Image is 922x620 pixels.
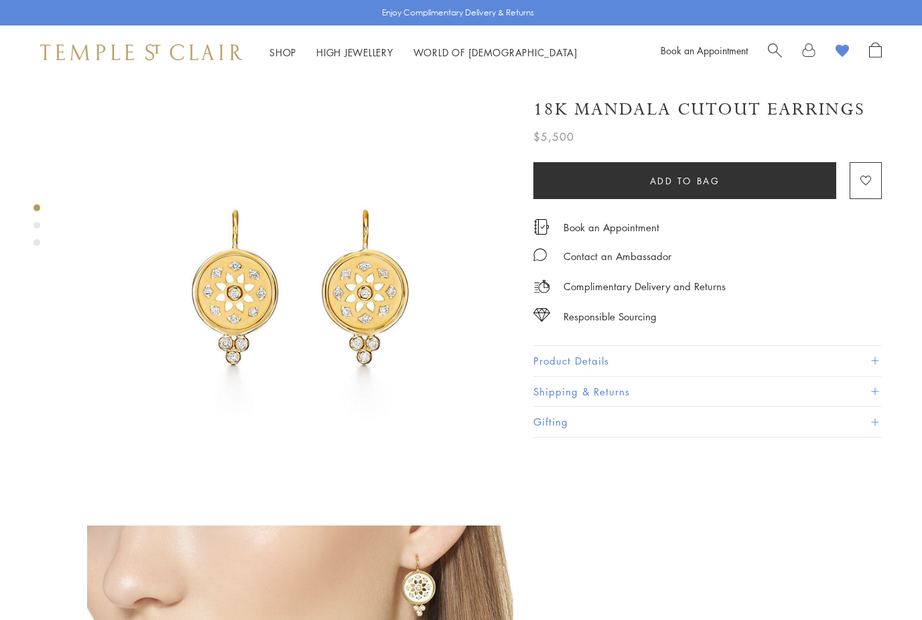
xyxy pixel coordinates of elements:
a: View Wishlist [836,42,849,62]
a: Book an Appointment [564,220,659,235]
span: Add to bag [650,174,720,188]
div: Product gallery navigation [34,201,40,257]
nav: Main navigation [269,44,578,61]
div: Contact an Ambassador [564,248,671,265]
iframe: Gorgias live chat messenger [855,557,909,607]
p: Enjoy Complimentary Delivery & Returns [382,6,534,19]
img: Temple St. Clair [40,44,243,60]
img: icon_appointment.svg [533,219,549,235]
img: MessageIcon-01_2.svg [533,248,547,261]
p: Complimentary Delivery and Returns [564,278,726,295]
img: 18K Mandala Cutout Earrings [87,79,513,505]
div: Responsible Sourcing [564,308,657,325]
a: ShopShop [269,46,296,59]
button: Shipping & Returns [533,377,882,407]
button: Add to bag [533,162,836,199]
h1: 18K Mandala Cutout Earrings [533,98,865,121]
img: icon_sourcing.svg [533,308,550,322]
button: Gifting [533,407,882,437]
span: $5,500 [533,128,574,145]
a: High JewelleryHigh Jewellery [316,46,393,59]
a: Open Shopping Bag [869,42,882,62]
img: icon_delivery.svg [533,278,550,295]
a: Book an Appointment [661,44,748,57]
button: Product Details [533,346,882,376]
a: World of [DEMOGRAPHIC_DATA]World of [DEMOGRAPHIC_DATA] [413,46,578,59]
a: Search [768,42,782,62]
